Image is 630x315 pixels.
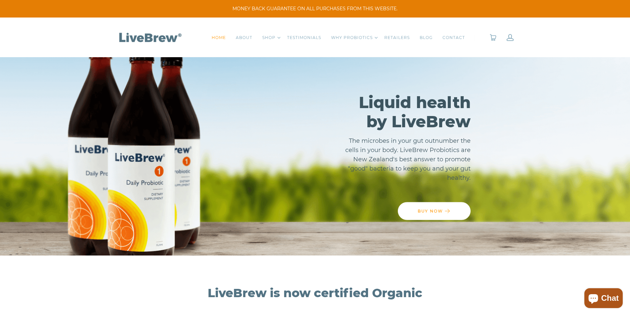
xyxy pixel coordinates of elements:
[384,34,410,41] a: RETAILERS
[420,34,433,41] a: BLOG
[398,202,471,220] a: BUY NOW
[199,285,431,300] h2: LiveBrew is now certified Organic
[339,136,471,182] p: The microbes in your gut outnumber the cells in your body. LiveBrew Probiotics are New Zealand's ...
[10,5,620,12] span: MONEY BACK GUARANTEE ON ALL PURCHASES FROM THIS WEBSITE.
[212,34,226,41] a: HOME
[117,31,183,43] img: LiveBrew
[582,288,625,310] inbox-online-store-chat: Shopify online store chat
[331,34,373,41] a: WHY PROBIOTICS
[287,34,321,41] a: TESTIMONIALS
[442,34,465,41] a: CONTACT
[339,93,471,131] h2: Liquid health by LiveBrew
[418,209,443,214] span: BUY NOW
[262,34,275,41] a: SHOP
[236,34,252,41] a: ABOUT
